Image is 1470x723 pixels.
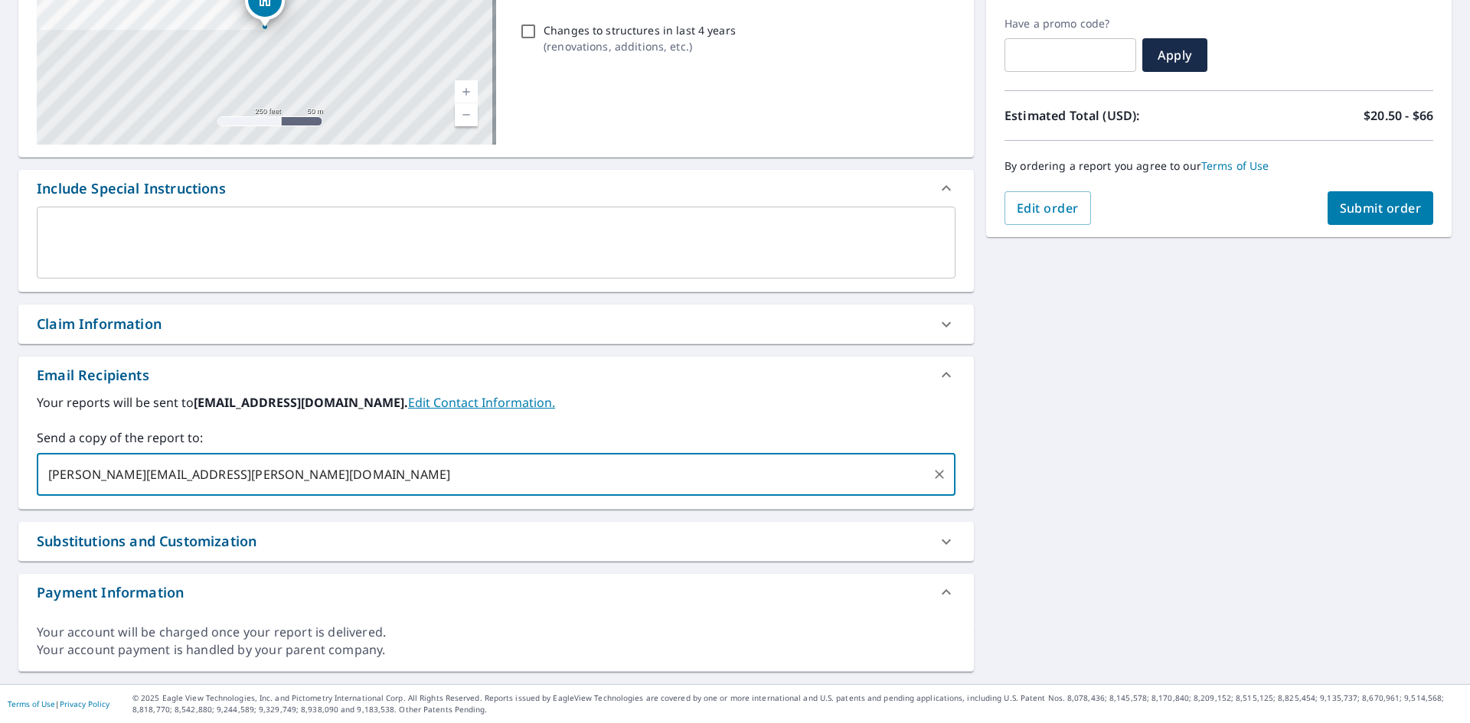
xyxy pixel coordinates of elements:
span: Submit order [1340,200,1422,217]
label: Your reports will be sent to [37,393,955,412]
div: Include Special Instructions [18,170,974,207]
div: Substitutions and Customization [18,522,974,561]
p: © 2025 Eagle View Technologies, Inc. and Pictometry International Corp. All Rights Reserved. Repo... [132,692,1462,715]
button: Apply [1142,38,1207,72]
button: Edit order [1004,191,1091,225]
span: Edit order [1017,200,1079,217]
a: Current Level 17, Zoom In [455,80,478,103]
a: Current Level 17, Zoom Out [455,103,478,126]
p: Changes to structures in last 4 years [544,22,736,38]
div: Payment Information [18,574,974,611]
div: Email Recipients [37,365,149,386]
div: Claim Information [37,314,162,334]
label: Have a promo code? [1004,17,1136,31]
div: Your account will be charged once your report is delivered. [37,624,955,641]
p: | [8,699,109,708]
p: Estimated Total (USD): [1004,106,1219,125]
a: EditContactInfo [408,394,555,411]
div: Payment Information [37,582,184,603]
div: Claim Information [18,305,974,344]
a: Terms of Use [1201,158,1269,173]
b: [EMAIL_ADDRESS][DOMAIN_NAME]. [194,394,408,411]
div: Email Recipients [18,357,974,393]
a: Privacy Policy [60,699,109,709]
a: Terms of Use [8,699,55,709]
label: Send a copy of the report to: [37,428,955,447]
button: Submit order [1328,191,1434,225]
div: Include Special Instructions [37,178,226,199]
p: $20.50 - $66 [1364,106,1433,125]
span: Apply [1155,47,1195,64]
button: Clear [929,464,950,485]
div: Substitutions and Customization [37,531,256,552]
div: Your account payment is handled by your parent company. [37,641,955,659]
p: By ordering a report you agree to our [1004,159,1433,173]
p: ( renovations, additions, etc. ) [544,38,736,54]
